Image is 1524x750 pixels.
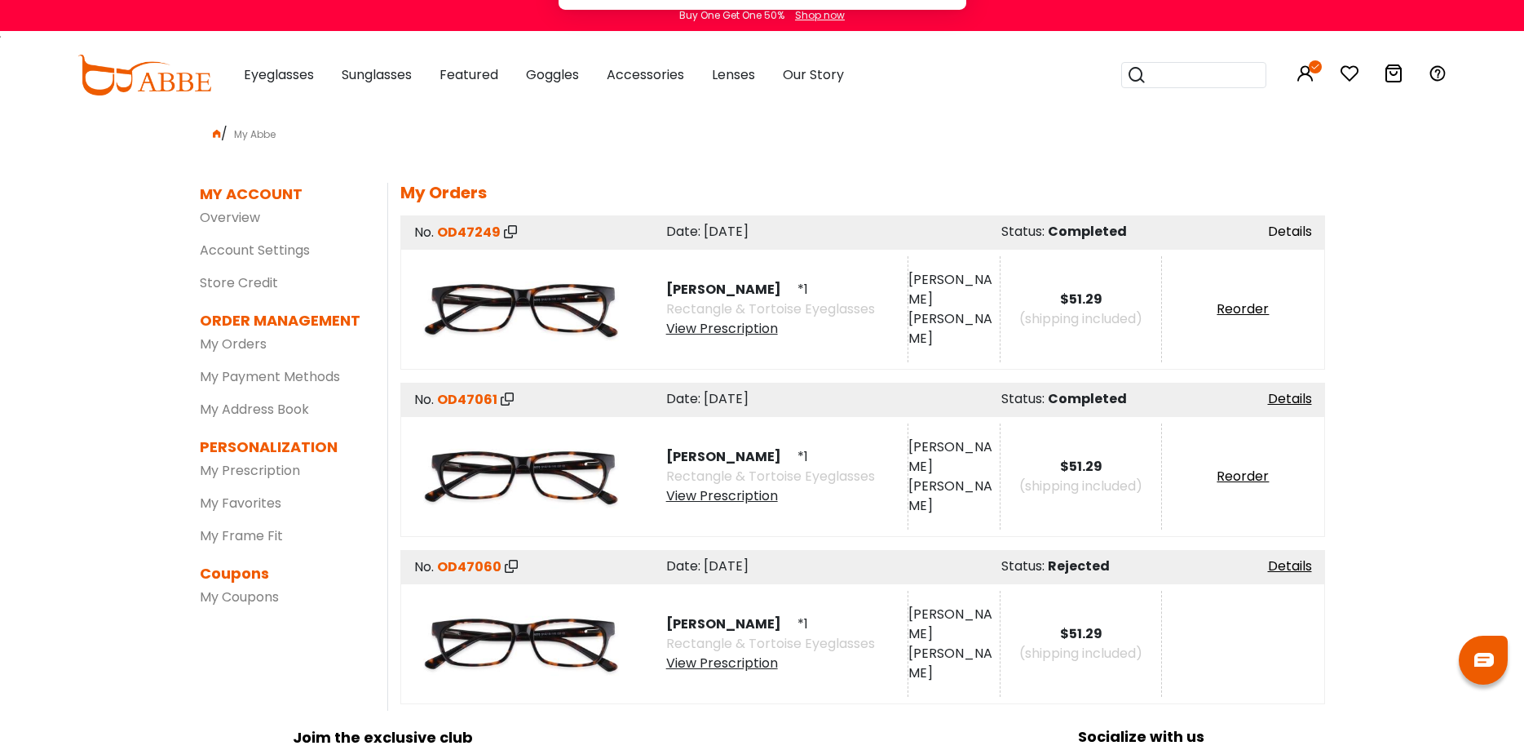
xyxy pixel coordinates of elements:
[12,723,754,748] div: Joim the exclusive club
[200,183,303,205] dt: MY ACCOUNT
[1001,644,1161,663] div: (shipping included)
[200,309,363,331] dt: ORDER MANAGEMENT
[200,241,310,260] a: Account Settings
[200,335,267,353] a: My Orders
[415,424,627,530] img: product image
[200,208,260,227] a: Overview
[666,300,875,318] span: Rectangle & Tortoise Eyeglasses
[200,273,278,292] a: Store Credit
[400,183,1325,202] h5: My Orders
[200,461,300,480] a: My Prescription
[704,557,749,575] span: [DATE]
[908,309,1000,348] div: [PERSON_NAME]
[578,20,643,85] img: notification icon
[1001,389,1045,408] span: Status:
[200,562,363,584] dt: Coupons
[415,591,627,697] img: product image
[666,389,700,408] span: Date:
[666,634,875,653] span: Rectangle & Tortoise Eyeglasses
[1268,222,1312,241] a: Details
[843,85,946,126] button: Subscribe
[1048,389,1127,408] span: Completed
[415,256,627,362] img: product image
[1474,653,1494,667] img: chat
[1268,557,1312,575] a: Details
[1001,624,1161,644] div: $51.29
[437,557,501,576] span: OD47060
[1217,300,1269,318] a: Reorder
[200,588,279,606] a: My Coupons
[1001,309,1161,329] div: (shipping included)
[704,389,749,408] span: [DATE]
[760,85,834,126] button: Later
[666,557,700,575] span: Date:
[437,390,497,409] span: OD47061
[908,477,1000,516] div: [PERSON_NAME]
[200,400,309,419] a: My Address Book
[704,222,749,241] span: [DATE]
[666,280,794,299] span: [PERSON_NAME]
[1001,457,1161,477] div: $51.29
[414,223,434,242] span: No.
[908,270,1000,309] div: [PERSON_NAME]
[908,437,1000,477] div: [PERSON_NAME]
[666,615,794,633] span: [PERSON_NAME]
[666,222,700,241] span: Date:
[666,447,794,466] span: [PERSON_NAME]
[666,319,875,339] div: View Prescription
[771,726,1513,748] div: Socialize with us
[1001,222,1045,241] span: Status:
[1217,467,1269,486] a: Reorder
[1001,477,1161,496] div: (shipping included)
[1001,290,1161,309] div: $51.29
[643,20,947,57] div: Subscribe to our notifications for the latest news and updates. You can disable anytime.
[200,494,281,513] a: My Favorites
[1001,557,1045,575] span: Status:
[666,654,875,673] div: View Prescription
[200,436,363,458] dt: PERSONALIZATION
[437,223,501,242] span: OD47249
[1048,557,1110,575] span: Rejected
[908,605,1000,644] div: [PERSON_NAME]
[1048,222,1127,241] span: Completed
[414,390,434,409] span: No.
[666,467,875,486] span: Rectangle & Tortoise Eyeglasses
[200,526,283,545] a: My Frame Fit
[414,557,434,576] span: No.
[1268,389,1312,408] a: Details
[200,367,340,386] a: My Payment Methods
[666,486,875,506] div: View Prescription
[908,644,1000,683] div: [PERSON_NAME]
